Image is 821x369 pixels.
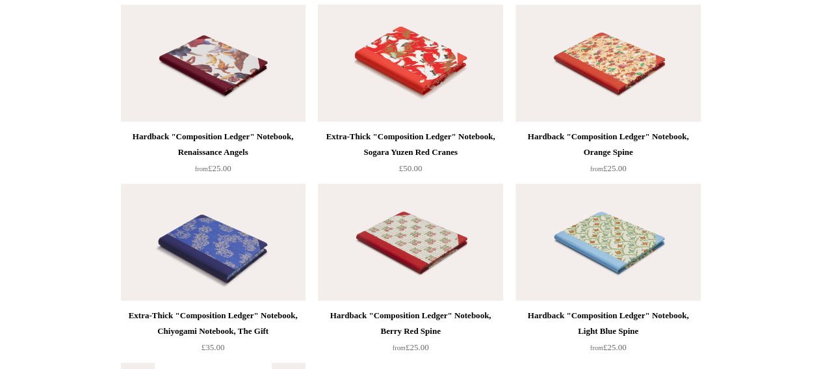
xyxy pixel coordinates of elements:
[590,342,627,352] span: £25.00
[590,165,603,172] span: from
[318,5,502,122] img: Extra-Thick "Composition Ledger" Notebook, Sogara Yuzen Red Cranes
[515,308,700,361] a: Hardback "Composition Ledger" Notebook, Light Blue Spine from£25.00
[121,5,306,122] img: Hardback "Composition Ledger" Notebook, Renaissance Angels
[399,163,423,173] span: £50.00
[515,5,700,122] img: Hardback "Composition Ledger" Notebook, Orange Spine
[515,5,700,122] a: Hardback "Composition Ledger" Notebook, Orange Spine Hardback "Composition Ledger" Notebook, Oran...
[321,308,499,339] div: Hardback "Composition Ledger" Notebook, Berry Red Spine
[590,344,603,351] span: from
[124,308,302,339] div: Extra-Thick "Composition Ledger" Notebook, Chiyogami Notebook, The Gift
[124,129,302,160] div: Hardback "Composition Ledger" Notebook, Renaissance Angels
[121,184,306,301] a: Extra-Thick "Composition Ledger" Notebook, Chiyogami Notebook, The Gift Extra-Thick "Composition ...
[318,308,502,361] a: Hardback "Composition Ledger" Notebook, Berry Red Spine from£25.00
[515,184,700,301] img: Hardback "Composition Ledger" Notebook, Light Blue Spine
[318,184,502,301] a: Hardback "Composition Ledger" Notebook, Berry Red Spine Hardback "Composition Ledger" Notebook, B...
[318,184,502,301] img: Hardback "Composition Ledger" Notebook, Berry Red Spine
[318,5,502,122] a: Extra-Thick "Composition Ledger" Notebook, Sogara Yuzen Red Cranes Extra-Thick "Composition Ledge...
[121,129,306,182] a: Hardback "Composition Ledger" Notebook, Renaissance Angels from£25.00
[393,344,406,351] span: from
[519,129,697,160] div: Hardback "Composition Ledger" Notebook, Orange Spine
[519,308,697,339] div: Hardback "Composition Ledger" Notebook, Light Blue Spine
[121,184,306,301] img: Extra-Thick "Composition Ledger" Notebook, Chiyogami Notebook, The Gift
[202,342,225,352] span: £35.00
[590,163,627,173] span: £25.00
[121,5,306,122] a: Hardback "Composition Ledger" Notebook, Renaissance Angels Hardback "Composition Ledger" Notebook...
[515,184,700,301] a: Hardback "Composition Ledger" Notebook, Light Blue Spine Hardback "Composition Ledger" Notebook, ...
[195,163,231,173] span: £25.00
[393,342,429,352] span: £25.00
[195,165,208,172] span: from
[121,308,306,361] a: Extra-Thick "Composition Ledger" Notebook, Chiyogami Notebook, The Gift £35.00
[321,129,499,160] div: Extra-Thick "Composition Ledger" Notebook, Sogara Yuzen Red Cranes
[515,129,700,182] a: Hardback "Composition Ledger" Notebook, Orange Spine from£25.00
[318,129,502,182] a: Extra-Thick "Composition Ledger" Notebook, Sogara Yuzen Red Cranes £50.00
